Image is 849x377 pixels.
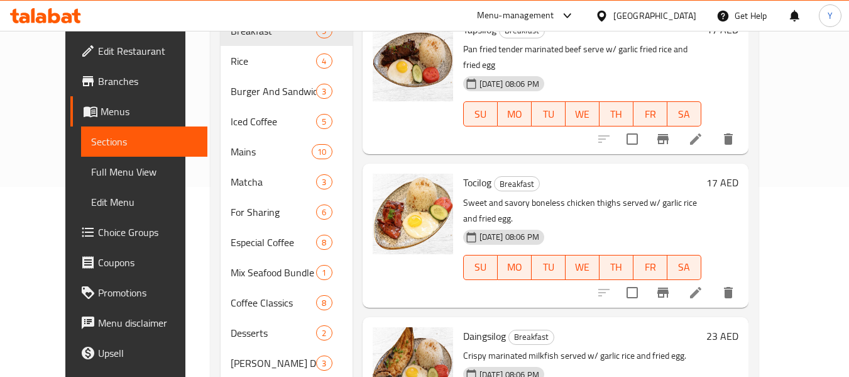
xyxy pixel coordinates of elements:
[648,124,678,154] button: Branch-specific-item
[317,86,331,98] span: 3
[81,187,207,217] a: Edit Menu
[221,257,353,288] div: Mix Seafood Bundle1
[600,255,633,280] button: TH
[638,258,662,276] span: FR
[70,247,207,278] a: Coupons
[672,258,696,276] span: SA
[316,84,332,99] div: items
[605,105,628,123] span: TH
[463,195,701,227] p: Sweet and savory boneless chicken thighs served w/ garlic rice and fried egg.
[648,278,678,308] button: Branch-specific-item
[706,327,738,345] h6: 23 AED
[231,84,317,99] div: Burger And Sandwiches
[613,9,696,23] div: [GEOGRAPHIC_DATA]
[317,116,331,128] span: 5
[706,174,738,191] h6: 17 AED
[221,318,353,348] div: Desserts2
[463,101,498,127] button: SU
[231,356,317,371] div: Mojito's Drinks
[91,194,197,210] span: Edit Menu
[317,357,331,369] span: 3
[713,124,743,154] button: delete
[221,227,353,257] div: Especial Coffee8
[316,356,332,371] div: items
[221,288,353,318] div: Coffee Classics8
[70,96,207,127] a: Menus
[231,235,317,250] span: Especial Coffee
[688,285,703,300] a: Edit menu item
[494,176,540,191] div: Breakfast
[828,9,833,23] span: Y
[463,173,491,192] span: Tocilog
[221,76,353,106] div: Burger And Sandwiches3
[221,197,353,227] div: For Sharing6
[508,330,554,345] div: Breakfast
[81,157,207,187] a: Full Menu View
[638,105,662,123] span: FR
[317,176,331,188] span: 3
[91,164,197,179] span: Full Menu View
[316,174,332,189] div: items
[231,114,317,129] span: Iced Coffee
[98,285,197,300] span: Promotions
[317,267,331,279] span: 1
[101,104,197,119] span: Menus
[231,205,317,220] div: For Sharing
[469,258,493,276] span: SU
[619,126,645,152] span: Select to update
[91,134,197,149] span: Sections
[317,55,331,67] span: 4
[98,315,197,330] span: Menu disclaimer
[221,106,353,137] div: Iced Coffee5
[98,43,197,59] span: Edit Restaurant
[231,144,312,159] span: Mains
[317,237,331,249] span: 8
[221,167,353,197] div: Matcha3
[706,21,738,38] h6: 17 AED
[98,225,197,240] span: Choice Groups
[70,36,207,66] a: Edit Restaurant
[713,278,743,308] button: delete
[474,231,544,243] span: [DATE] 08:06 PM
[667,101,701,127] button: SA
[605,258,628,276] span: TH
[231,295,317,310] span: Coffee Classics
[503,105,527,123] span: MO
[373,21,453,101] img: Tapsilog
[231,265,317,280] div: Mix Seafood Bundle
[231,174,317,189] span: Matcha
[81,127,207,157] a: Sections
[316,295,332,310] div: items
[633,101,667,127] button: FR
[566,255,600,280] button: WE
[373,174,453,254] img: Tocilog
[463,42,701,73] p: Pan fried tender marinated beef serve w/ garlic fried rice and fried egg
[469,105,493,123] span: SU
[619,279,645,306] span: Select to update
[70,308,207,338] a: Menu disclaimer
[231,325,317,340] span: Desserts
[532,255,566,280] button: TU
[571,258,594,276] span: WE
[672,105,696,123] span: SA
[317,327,331,339] span: 2
[316,205,332,220] div: items
[312,144,332,159] div: items
[70,338,207,368] a: Upsell
[532,101,566,127] button: TU
[221,46,353,76] div: Rice4
[231,53,317,69] div: Rice
[537,105,561,123] span: TU
[688,132,703,147] a: Edit menu item
[633,255,667,280] button: FR
[312,146,331,158] span: 10
[231,356,317,371] span: [PERSON_NAME] Drinks
[221,137,353,167] div: Mains10
[316,114,332,129] div: items
[98,255,197,270] span: Coupons
[98,346,197,361] span: Upsell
